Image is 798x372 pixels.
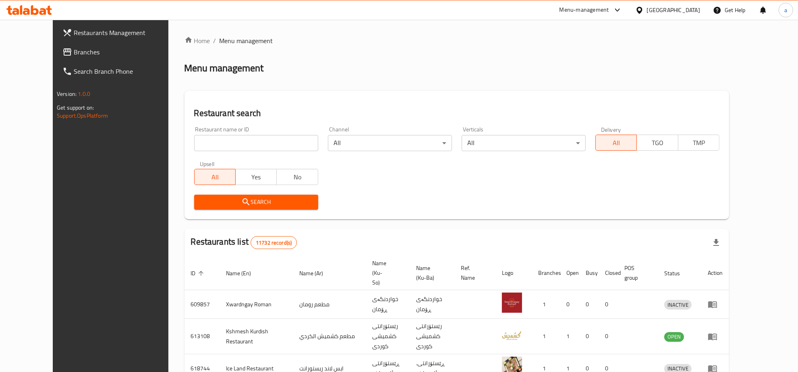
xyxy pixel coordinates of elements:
[57,110,108,121] a: Support.OpsPlatform
[708,332,723,341] div: Menu
[191,236,297,249] h2: Restaurants list
[194,195,318,210] button: Search
[495,256,532,290] th: Logo
[200,161,215,166] label: Upsell
[410,290,455,319] td: خواردنگەی ڕۆمان
[57,89,77,99] span: Version:
[647,6,700,15] div: [GEOGRAPHIC_DATA]
[532,256,560,290] th: Branches
[220,319,293,354] td: Kshmesh Kurdish Restaurant
[293,319,366,354] td: مطعم كشميش الكردي
[74,28,180,37] span: Restaurants Management
[701,256,729,290] th: Action
[560,319,579,354] td: 1
[682,137,716,149] span: TMP
[532,290,560,319] td: 1
[184,36,210,46] a: Home
[579,290,599,319] td: 0
[328,135,452,151] div: All
[235,169,277,185] button: Yes
[579,319,599,354] td: 0
[366,319,410,354] td: رێستۆرانتی کشمیشى كوردى
[201,197,312,207] span: Search
[461,263,486,283] span: Ref. Name
[664,268,690,278] span: Status
[624,263,648,283] span: POS group
[532,319,560,354] td: 1
[226,268,262,278] span: Name (En)
[194,107,719,119] h2: Restaurant search
[184,62,264,75] h2: Menu management
[239,171,274,183] span: Yes
[78,89,90,99] span: 1.0.0
[678,135,719,151] button: TMP
[184,290,220,319] td: 609857
[599,256,618,290] th: Closed
[372,258,400,287] span: Name (Ku-So)
[416,263,445,283] span: Name (Ku-Ba)
[502,293,522,313] img: Xwardngay Roman
[56,23,186,42] a: Restaurants Management
[560,290,579,319] td: 0
[276,169,318,185] button: No
[502,325,522,345] img: Kshmesh Kurdish Restaurant
[560,5,609,15] div: Menu-management
[410,319,455,354] td: رێستۆرانتی کشمیشى كوردى
[601,127,621,132] label: Delivery
[560,256,579,290] th: Open
[213,36,216,46] li: /
[640,137,675,149] span: TGO
[595,135,637,151] button: All
[784,6,787,15] span: a
[56,62,186,81] a: Search Branch Phone
[599,137,634,149] span: All
[198,171,232,183] span: All
[74,67,180,76] span: Search Branch Phone
[462,135,586,151] div: All
[636,135,678,151] button: TGO
[194,135,318,151] input: Search for restaurant name or ID..
[184,319,220,354] td: 613108
[251,239,296,247] span: 11732 record(s)
[191,268,206,278] span: ID
[299,268,334,278] span: Name (Ar)
[194,169,236,185] button: All
[599,319,618,354] td: 0
[280,171,315,183] span: No
[579,256,599,290] th: Busy
[664,332,684,341] span: OPEN
[599,290,618,319] td: 0
[664,300,692,310] span: INACTIVE
[366,290,410,319] td: خواردنگەی ڕۆمان
[56,42,186,62] a: Branches
[251,236,297,249] div: Total records count
[708,299,723,309] div: Menu
[293,290,366,319] td: مطعم رومان
[220,290,293,319] td: Xwardngay Roman
[74,47,180,57] span: Branches
[707,233,726,252] div: Export file
[220,36,273,46] span: Menu management
[57,102,94,113] span: Get support on:
[184,36,729,46] nav: breadcrumb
